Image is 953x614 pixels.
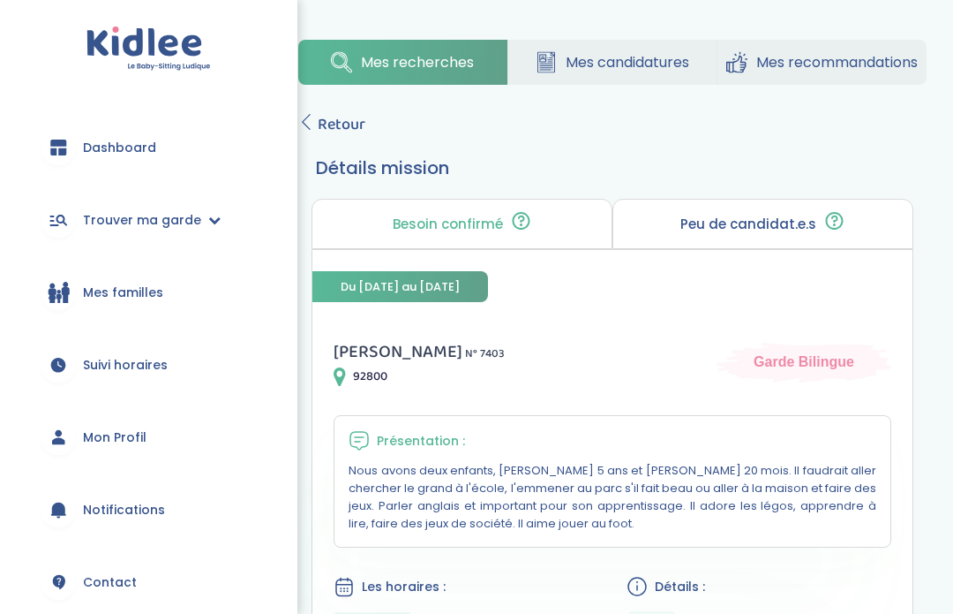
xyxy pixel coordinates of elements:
[754,352,854,372] span: Garde Bilingue
[353,368,387,386] span: 92800
[393,217,503,231] p: Besoin confirmé
[26,478,271,542] a: Notifications
[566,51,689,73] span: Mes candidatures
[26,261,271,324] a: Mes familles
[298,112,365,137] a: Retour
[83,573,137,592] span: Contact
[717,40,927,85] a: Mes recommandations
[26,116,271,179] a: Dashboard
[465,345,505,363] span: N° 7403
[756,51,918,73] span: Mes recommandations
[680,217,816,231] p: Peu de candidat.e.s
[377,432,465,451] span: Présentation :
[349,462,876,533] p: Nous avons deux enfants, [PERSON_NAME] 5 ans et [PERSON_NAME] 20 mois. Il faudrait aller chercher...
[655,578,705,596] span: Détails :
[318,112,365,137] span: Retour
[26,188,271,252] a: Trouver ma garde
[26,550,271,614] a: Contact
[26,333,271,397] a: Suivi horaires
[362,578,446,596] span: Les horaires :
[83,356,168,375] span: Suivi horaires
[86,27,211,72] img: logo.svg
[312,271,488,302] span: Du [DATE] au [DATE]
[83,211,201,230] span: Trouver ma garde
[298,40,507,85] a: Mes recherches
[83,428,146,447] span: Mon Profil
[26,406,271,469] a: Mon Profil
[334,337,462,366] span: [PERSON_NAME]
[316,155,909,181] h3: Détails mission
[83,284,163,302] span: Mes familles
[83,501,165,519] span: Notifications
[83,139,156,157] span: Dashboard
[508,40,717,85] a: Mes candidatures
[361,51,474,73] span: Mes recherches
